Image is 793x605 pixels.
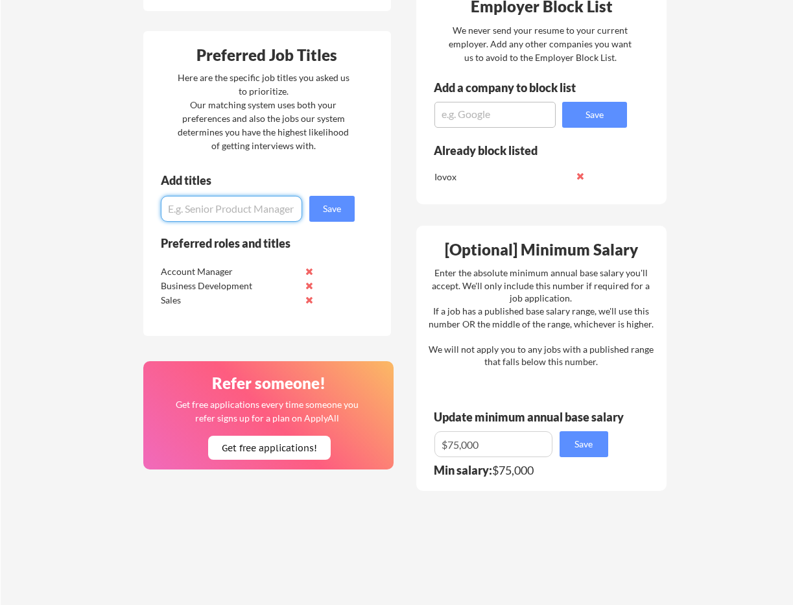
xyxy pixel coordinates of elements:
[434,411,628,423] div: Update minimum annual base salary
[161,279,298,292] div: Business Development
[148,375,390,391] div: Refer someone!
[560,431,608,457] button: Save
[208,436,331,460] button: Get free applications!
[175,397,360,425] div: Get free applications every time someone you refer signs up for a plan on ApplyAll
[429,267,654,368] div: Enter the absolute minimum annual base salary you'll accept. We'll only include this number if re...
[562,102,627,128] button: Save
[434,82,596,93] div: Add a company to block list
[434,463,492,477] strong: Min salary:
[147,47,388,63] div: Preferred Job Titles
[434,431,552,457] input: E.g. $100,000
[161,237,337,249] div: Preferred roles and titles
[434,171,571,184] div: Iovox
[309,196,355,222] button: Save
[174,71,353,152] div: Here are the specific job titles you asked us to prioritize. Our matching system uses both your p...
[161,265,298,278] div: Account Manager
[448,23,633,64] div: We never send your resume to your current employer. Add any other companies you want us to avoid ...
[434,145,610,156] div: Already block listed
[434,464,617,476] div: $75,000
[161,196,302,222] input: E.g. Senior Product Manager
[161,294,298,307] div: Sales
[161,174,344,186] div: Add titles
[421,242,662,257] div: [Optional] Minimum Salary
